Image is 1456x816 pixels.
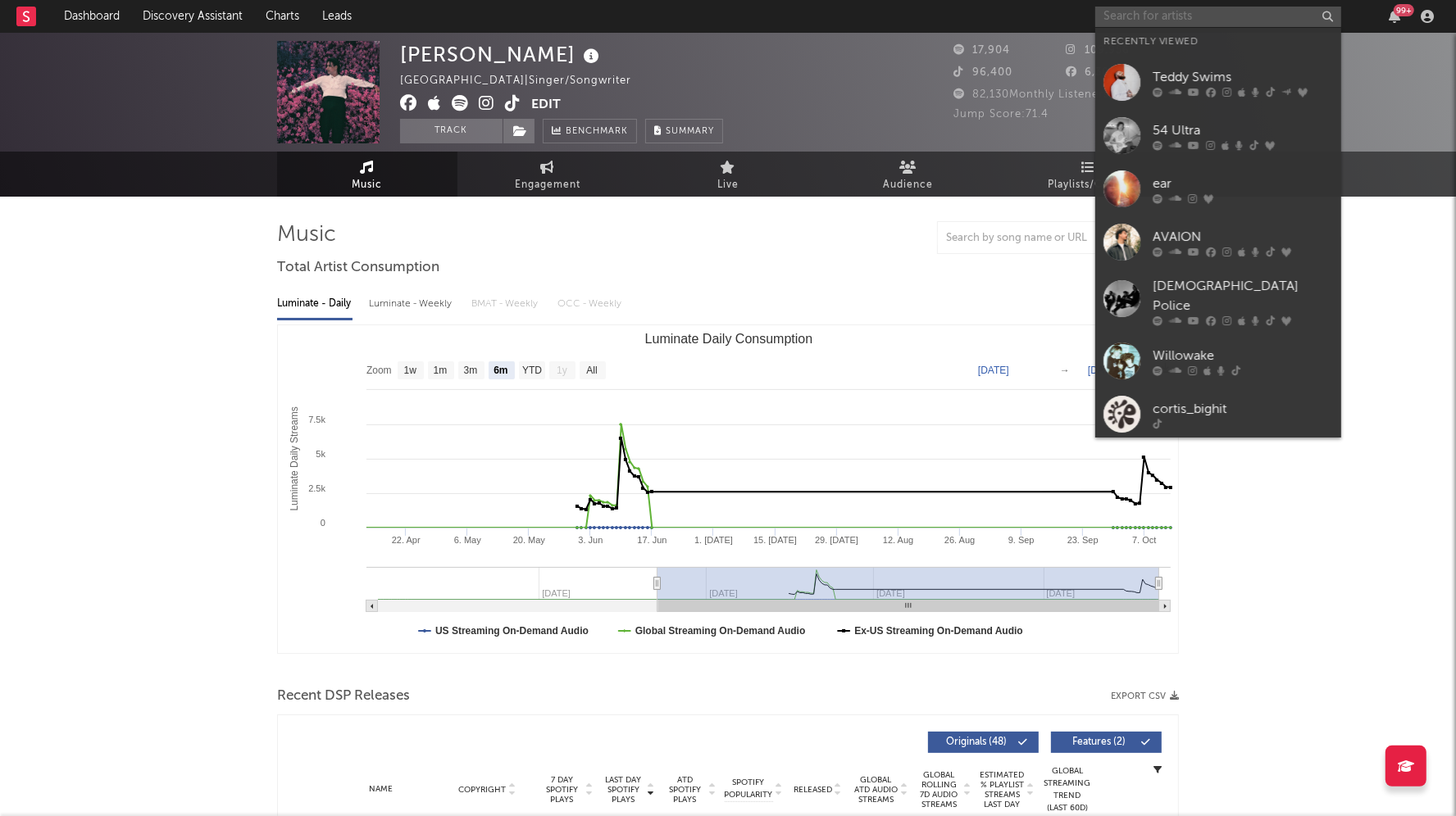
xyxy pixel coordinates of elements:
a: Teddy Swims [1095,56,1341,109]
div: ear [1153,174,1333,193]
a: Engagement [457,152,638,197]
text: All [586,365,597,377]
text: 12. Aug [883,535,913,545]
text: 15. [DATE] [753,535,797,545]
a: ear [1095,162,1341,215]
a: cortis_bighit [1095,388,1341,441]
text: 3m [464,365,478,377]
span: Engagement [515,175,580,195]
div: Global Streaming Trend (Last 60D) [1043,765,1092,814]
button: Edit [531,95,561,116]
span: Estimated % Playlist Streams Last Day [980,770,1025,809]
input: Search for artists [1095,7,1341,27]
span: Global ATD Audio Streams [853,775,899,805]
div: cortis_bighit [1153,399,1333,419]
text: [DATE] [978,365,1009,376]
div: Recently Viewed [1103,32,1333,52]
svg: Luminate Daily Consumption [278,325,1179,653]
text: Ex-US Streaming On-Demand Audio [854,625,1023,637]
span: 6,300 [1067,67,1117,78]
text: 2.5k [308,483,325,493]
text: 22. Apr [392,535,421,545]
span: Total Artist Consumption [277,258,439,278]
text: 29. [DATE] [815,535,858,545]
button: Summary [645,119,723,143]
div: [DEMOGRAPHIC_DATA] Police [1153,277,1333,316]
span: 82,130 Monthly Listeners [953,89,1109,100]
button: 99+ [1389,10,1400,23]
div: Name [327,783,435,796]
span: Benchmark [566,122,628,142]
div: Luminate - Daily [277,290,353,318]
a: Willowake [1095,334,1341,388]
span: Live [717,175,739,195]
text: 1. [DATE] [694,535,733,545]
text: 3. Jun [578,535,603,545]
text: → [1060,365,1070,376]
a: 54 Ultra [1095,109,1341,162]
text: 6m [494,365,507,377]
span: 7 Day Spotify Plays [540,775,584,805]
input: Search by song name or URL [938,232,1111,245]
text: 7.5k [308,415,325,424]
div: [GEOGRAPHIC_DATA] | Singer/Songwriter [400,71,650,91]
span: 109,956 [1067,45,1131,56]
span: Summary [666,127,714,136]
div: 99 + [1394,4,1414,16]
div: Teddy Swims [1153,67,1333,87]
text: 20. May [513,535,546,545]
span: Global Rolling 7D Audio Streams [917,770,962,809]
text: 9. Sep [1008,535,1035,545]
text: 1w [404,365,417,377]
span: Recent DSP Releases [277,687,410,706]
span: Released [794,785,832,795]
span: Playlists/Charts [1049,175,1130,195]
button: Track [400,119,503,143]
text: 1y [557,365,567,377]
text: 1m [434,365,448,377]
a: Playlists/Charts [999,152,1179,197]
div: Willowake [1153,346,1333,365]
button: Export CSV [1111,691,1179,701]
span: ATD Spotify Plays [663,775,707,805]
text: 5k [316,449,325,459]
text: 23. Sep [1067,535,1099,545]
button: Originals(48) [928,732,1039,753]
text: Zoom [366,365,392,377]
span: Jump Score: 71.4 [953,109,1049,120]
div: 54 Ultra [1153,120,1333,140]
span: Last Day Spotify Plays [602,775,645,805]
div: AVAION [1153,227,1333,247]
text: 26. Aug [944,535,975,545]
text: 7. Oct [1132,535,1156,545]
button: Features(2) [1051,732,1162,753]
span: Copyright [458,785,506,795]
text: US Streaming On-Demand Audio [435,625,589,637]
text: YTD [522,365,542,377]
span: Features ( 2 ) [1062,737,1137,747]
text: 17. Jun [637,535,667,545]
span: Music [353,175,383,195]
a: Music [277,152,457,197]
a: [DEMOGRAPHIC_DATA] Police [1095,269,1341,334]
span: 17,904 [953,45,1010,56]
div: [PERSON_NAME] [400,41,603,68]
span: Audience [884,175,934,195]
a: Live [638,152,818,197]
text: Luminate Daily Consumption [645,332,813,346]
text: Global Streaming On-Demand Audio [635,625,806,637]
a: AVAION [1095,215,1341,269]
text: Luminate Daily Streams [289,406,300,510]
div: Luminate - Weekly [369,290,455,318]
span: Originals ( 48 ) [939,737,1014,747]
a: Benchmark [543,119,637,143]
span: 96,400 [953,67,1012,78]
text: 6. May [454,535,482,545]
text: 0 [321,518,325,528]
span: Spotify Popularity [725,777,773,801]
a: Audience [818,152,999,197]
text: [DATE] [1088,365,1119,376]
